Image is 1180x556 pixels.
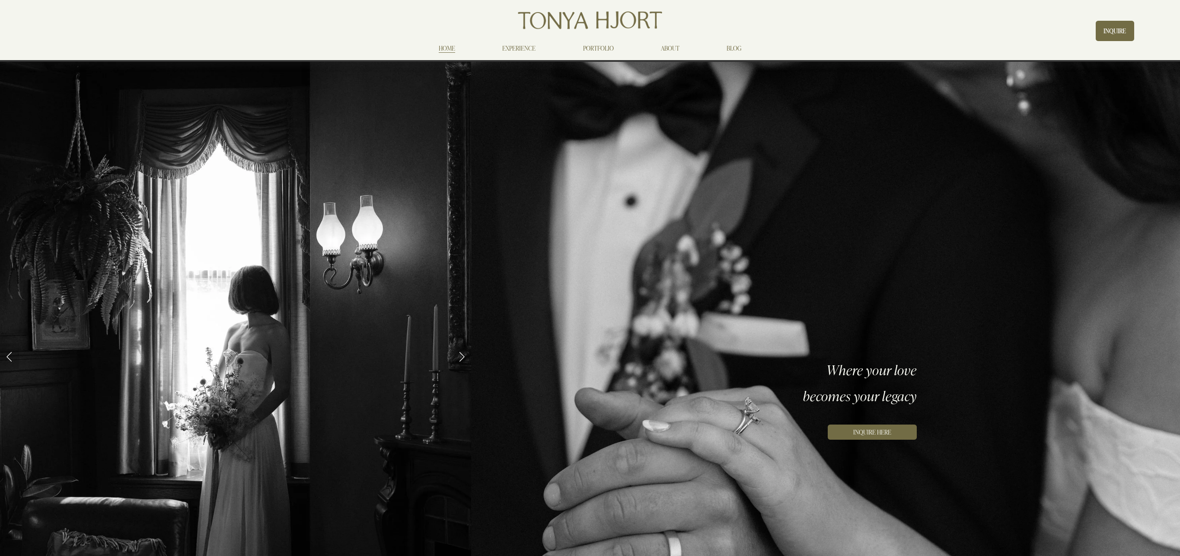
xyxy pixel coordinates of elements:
a: INQUIRE [1096,21,1134,41]
a: BLOG [727,43,741,54]
a: ABOUT [661,43,679,54]
a: EXPERIENCE [502,43,536,54]
a: INQUIRE HERE [828,425,917,440]
img: Tonya Hjort [516,8,663,32]
h3: becomes your legacy [679,389,917,403]
a: Next Slide [452,343,471,369]
h3: Where your love [679,363,917,377]
a: PORTFOLIO [583,43,614,54]
a: HOME [439,43,455,54]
